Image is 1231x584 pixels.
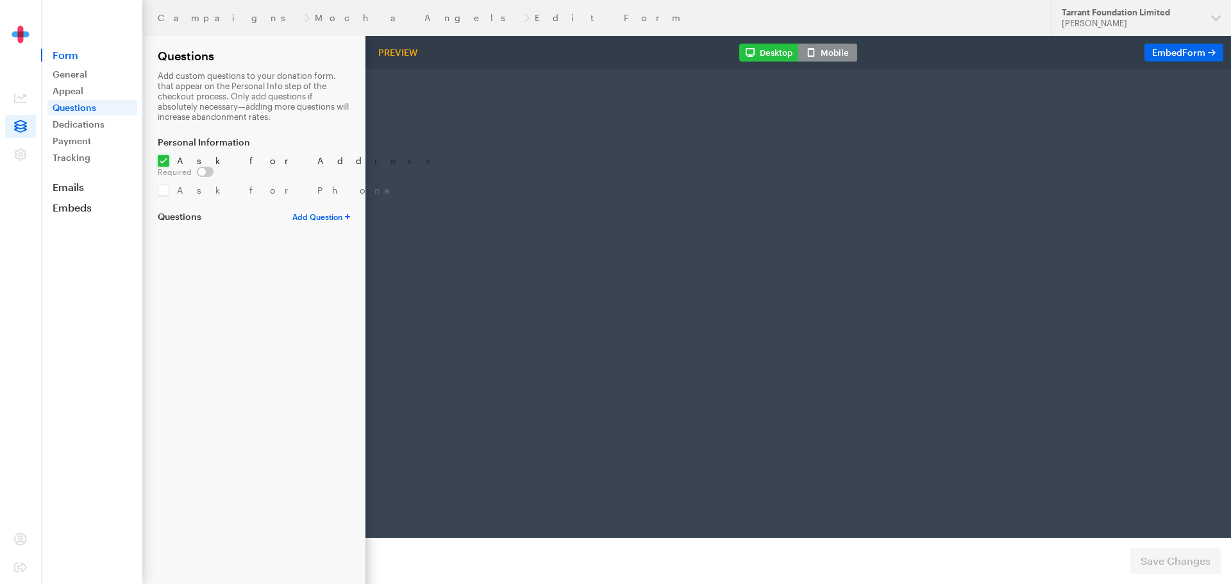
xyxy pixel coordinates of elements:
[158,49,350,63] h2: Questions
[47,67,137,82] a: General
[41,49,142,62] span: Form
[1144,44,1223,62] a: EmbedForm
[1152,47,1205,58] span: Embed
[158,185,401,196] div: %>
[1062,7,1201,18] div: Tarrant Foundation Limited
[158,71,350,122] p: Add custom questions to your donation form. that appear on the Personal Info step of the checkout...
[1062,18,1201,29] div: [PERSON_NAME]
[41,181,142,194] a: Emails
[47,133,137,149] a: Payment
[1182,47,1205,58] span: Form
[47,100,137,115] a: Questions
[158,137,350,147] label: Personal Information
[158,13,299,23] a: Campaigns
[47,83,137,99] a: Appeal
[47,117,137,132] a: Dedications
[315,13,519,23] a: Mocha Angels
[158,212,277,222] label: Questions
[798,44,857,62] button: Mobile
[373,47,423,58] div: Preview
[41,201,142,214] a: Embeds
[47,150,137,165] a: Tracking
